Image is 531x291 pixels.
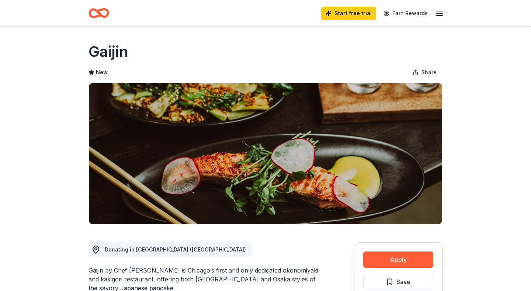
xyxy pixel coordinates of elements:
[396,277,410,287] span: Save
[96,68,108,77] span: New
[321,7,376,20] a: Start free trial
[105,246,246,253] span: Donating in [GEOGRAPHIC_DATA] ([GEOGRAPHIC_DATA])
[89,83,442,224] img: Image for Gaijin
[363,274,433,290] button: Save
[379,7,432,20] a: Earn Rewards
[363,251,433,268] button: Apply
[88,4,109,22] a: Home
[407,65,442,80] button: Share
[421,68,437,77] span: Share
[88,41,128,62] h1: Gaijin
